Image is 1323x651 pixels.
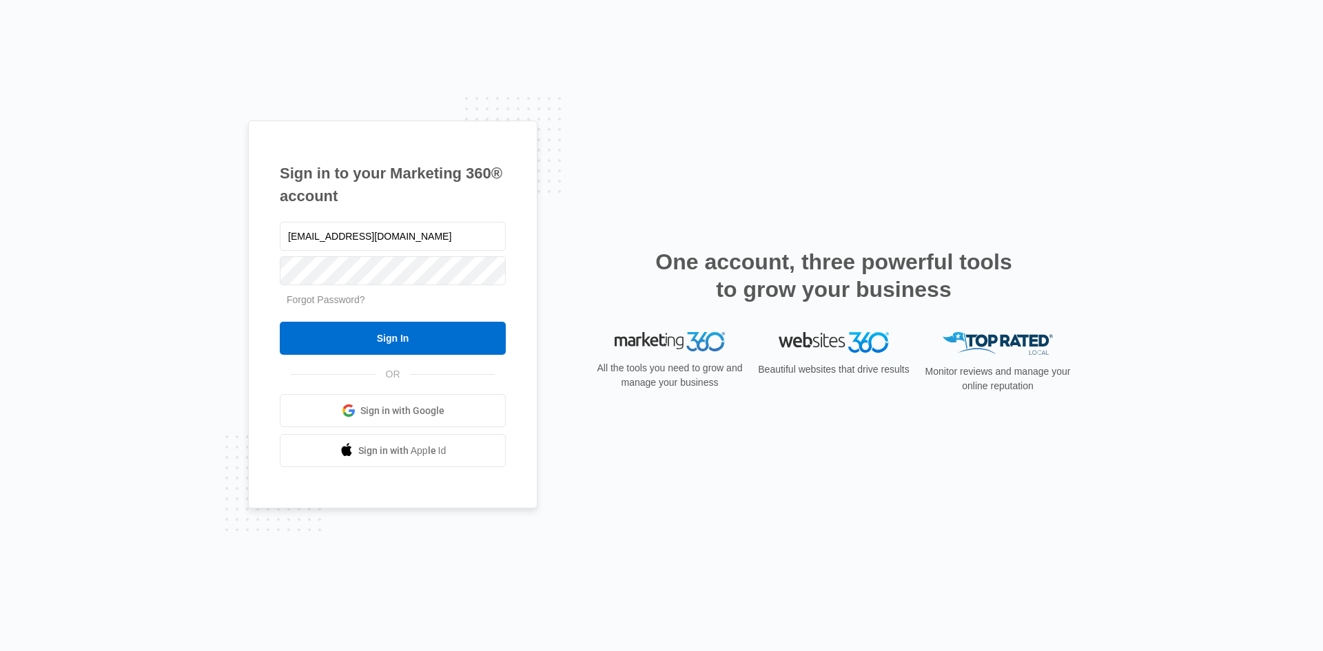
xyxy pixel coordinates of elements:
span: Sign in with Apple Id [358,444,447,458]
p: Monitor reviews and manage your online reputation [921,364,1075,393]
img: Top Rated Local [943,332,1053,355]
img: Websites 360 [779,332,889,352]
span: OR [376,367,410,382]
input: Sign In [280,322,506,355]
h2: One account, three powerful tools to grow your business [651,248,1016,303]
span: Sign in with Google [360,404,444,418]
img: Marketing 360 [615,332,725,351]
p: All the tools you need to grow and manage your business [593,361,747,390]
h1: Sign in to your Marketing 360® account [280,162,506,207]
a: Forgot Password? [287,294,365,305]
a: Sign in with Apple Id [280,434,506,467]
a: Sign in with Google [280,394,506,427]
p: Beautiful websites that drive results [757,362,911,377]
input: Email [280,222,506,251]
